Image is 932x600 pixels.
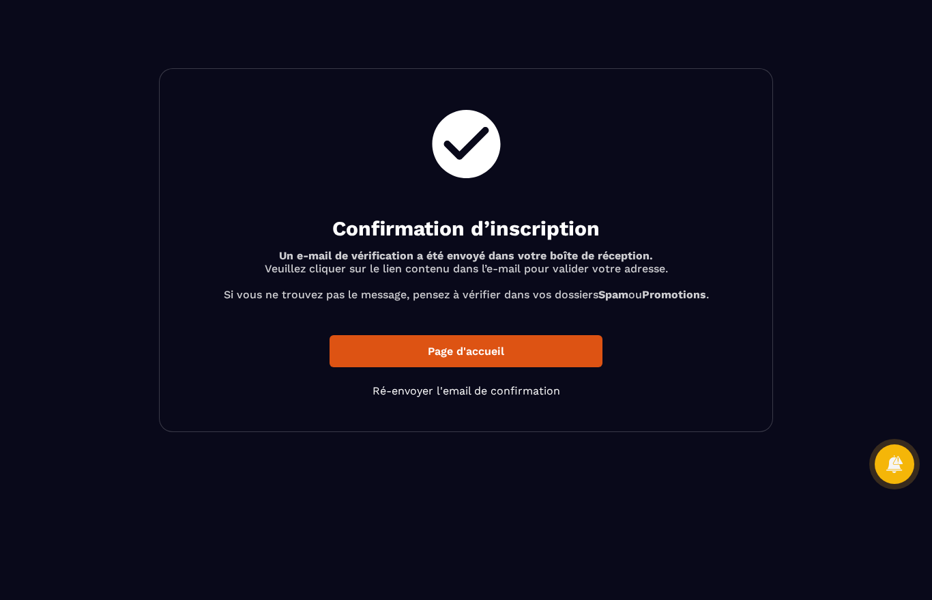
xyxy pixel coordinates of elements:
p: Veuillez cliquer sur le lien contenu dans l’e-mail pour valider votre adresse. Si vous ne trouvez... [194,249,738,301]
b: Promotions [642,288,706,301]
a: Ré-envoyer l'email de confirmation [373,384,560,397]
h2: Confirmation d’inscription [194,215,738,242]
b: Spam [598,288,628,301]
img: check [425,103,508,185]
a: Page d'accueil [330,335,602,367]
b: Un e-mail de vérification a été envoyé dans votre boîte de réception. [279,249,653,262]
